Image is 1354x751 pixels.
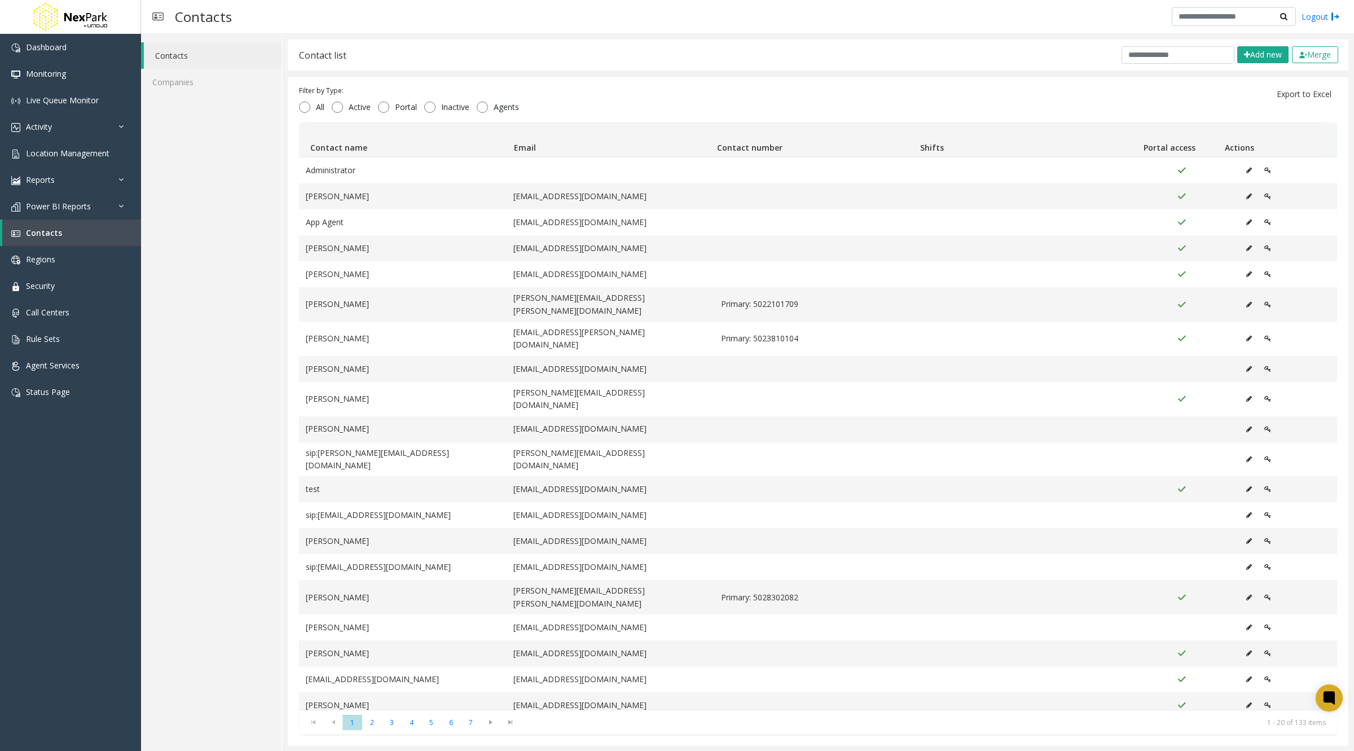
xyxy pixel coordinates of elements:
[11,282,20,291] img: 'icon'
[1240,390,1258,407] button: Edit
[11,96,20,106] img: 'icon'
[1177,675,1186,684] img: Portal Access Active
[507,476,714,502] td: [EMAIL_ADDRESS][DOMAIN_NAME]
[1258,296,1277,313] button: Edit Portal Access
[1258,559,1277,576] button: Edit Portal Access
[1302,11,1340,23] a: Logout
[11,203,20,212] img: 'icon'
[1240,451,1258,468] button: Edit
[483,718,498,727] span: Go to the next page
[1177,218,1186,227] img: Portal Access Active
[1258,162,1277,179] button: Edit Portal Access
[299,102,310,113] input: All
[1240,162,1258,179] button: Edit
[299,261,507,287] td: [PERSON_NAME]
[1270,85,1338,103] button: Export to Excel
[26,95,99,106] span: Live Queue Monitor
[299,442,507,477] td: sip:[PERSON_NAME][EMAIL_ADDRESS][DOMAIN_NAME]
[1240,697,1258,714] button: Edit
[299,48,346,63] div: Contact list
[507,554,714,580] td: [EMAIL_ADDRESS][DOMAIN_NAME]
[299,287,507,322] td: [PERSON_NAME]
[1240,296,1258,313] button: Edit
[1240,330,1258,347] button: Edit
[1240,361,1258,377] button: Edit
[299,322,507,356] td: [PERSON_NAME]
[507,261,714,287] td: [EMAIL_ADDRESS][DOMAIN_NAME]
[1240,559,1258,576] button: Edit
[299,183,507,209] td: [PERSON_NAME]
[310,102,330,113] span: All
[1258,533,1277,550] button: Edit Portal Access
[507,287,714,322] td: [PERSON_NAME][EMAIL_ADDRESS][PERSON_NAME][DOMAIN_NAME]
[1331,11,1340,23] img: logout
[421,715,441,730] span: Page 5
[26,174,55,185] span: Reports
[527,718,1326,727] kendo-pager-info: 1 - 20 of 133 items
[26,121,52,132] span: Activity
[1240,481,1258,498] button: Edit
[299,528,507,554] td: [PERSON_NAME]
[1258,507,1277,524] button: Edit Portal Access
[1240,507,1258,524] button: Edit
[26,360,80,371] span: Agent Services
[26,68,66,79] span: Monitoring
[26,307,69,318] span: Call Centers
[26,254,55,265] span: Regions
[1177,394,1186,403] img: Portal Access Active
[1258,266,1277,283] button: Edit Portal Access
[11,176,20,185] img: 'icon'
[26,280,55,291] span: Security
[26,148,109,159] span: Location Management
[1258,481,1277,498] button: Edit Portal Access
[169,3,238,30] h3: Contacts
[11,229,20,238] img: 'icon'
[507,528,714,554] td: [EMAIL_ADDRESS][DOMAIN_NAME]
[1258,188,1277,205] button: Edit Portal Access
[507,614,714,640] td: [EMAIL_ADDRESS][DOMAIN_NAME]
[1220,123,1322,157] th: Actions
[382,715,402,730] span: Page 3
[1258,361,1277,377] button: Edit Portal Access
[1258,390,1277,407] button: Edit Portal Access
[1240,240,1258,257] button: Edit
[488,102,525,113] span: Agents
[152,3,164,30] img: pageIcon
[436,102,475,113] span: Inactive
[299,640,507,666] td: [PERSON_NAME]
[26,333,60,344] span: Rule Sets
[26,42,67,52] span: Dashboard
[500,715,520,731] span: Go to the last page
[299,209,507,235] td: App Agent
[916,123,1119,157] th: Shifts
[11,309,20,318] img: 'icon'
[1177,649,1186,658] img: Portal Access Active
[424,102,436,113] input: Inactive
[1258,697,1277,714] button: Edit Portal Access
[507,235,714,261] td: [EMAIL_ADDRESS][DOMAIN_NAME]
[509,123,712,157] th: Email
[477,102,488,113] input: Agents
[1119,123,1220,157] th: Portal access
[1240,188,1258,205] button: Edit
[389,102,423,113] span: Portal
[481,715,500,731] span: Go to the next page
[26,387,70,397] span: Status Page
[1177,166,1186,175] img: Portal Access Active
[26,227,62,238] span: Contacts
[461,715,481,730] span: Page 7
[507,666,714,692] td: [EMAIL_ADDRESS][DOMAIN_NAME]
[507,640,714,666] td: [EMAIL_ADDRESS][DOMAIN_NAME]
[299,416,507,442] td: [PERSON_NAME]
[507,442,714,477] td: [PERSON_NAME][EMAIL_ADDRESS][DOMAIN_NAME]
[507,209,714,235] td: [EMAIL_ADDRESS][DOMAIN_NAME]
[1177,593,1186,602] img: Portal Access Active
[26,201,91,212] span: Power BI Reports
[342,715,362,730] span: Page 1
[1240,266,1258,283] button: Edit
[1240,533,1258,550] button: Edit
[1292,46,1338,63] button: Merge
[299,666,507,692] td: [EMAIL_ADDRESS][DOMAIN_NAME]
[1258,330,1277,347] button: Edit Portal Access
[721,298,915,310] span: Primary: 5022101709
